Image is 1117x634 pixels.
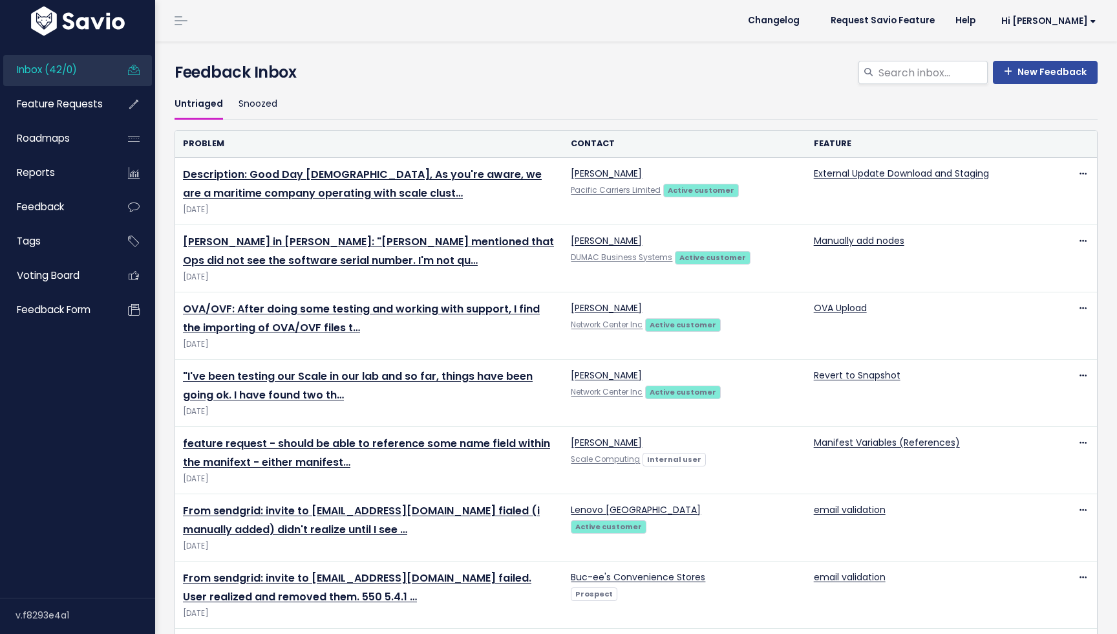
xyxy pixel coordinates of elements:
[663,183,738,196] a: Active customer
[17,200,64,213] span: Feedback
[17,303,90,316] span: Feedback form
[814,436,960,449] a: Manifest Variables (References)
[183,503,540,537] a: From sendgrid: invite to [EMAIL_ADDRESS][DOMAIN_NAME] fialed (i manually added) didn't realize un...
[175,89,223,120] a: Untriaged
[183,607,555,620] span: [DATE]
[571,571,705,584] a: Buc-ee's Convenience Stores
[183,436,550,470] a: feature request - should be able to reference some name field within the manifext - either manifest…
[17,97,103,111] span: Feature Requests
[575,589,613,599] strong: Prospect
[643,452,705,465] a: Internal user
[679,252,746,263] strong: Active customer
[17,268,80,282] span: Voting Board
[175,61,1098,84] h4: Feedback Inbox
[175,131,563,157] th: Problem
[571,320,643,330] a: Network Center Inc
[986,11,1107,31] a: Hi [PERSON_NAME]
[647,454,701,465] strong: Internal user
[877,61,988,84] input: Search inbox...
[17,234,41,248] span: Tags
[3,158,107,188] a: Reports
[814,301,867,314] a: OVA Upload
[571,167,642,180] a: [PERSON_NAME]
[571,587,617,600] a: Prospect
[748,16,800,25] span: Changelog
[3,89,107,119] a: Feature Requests
[650,320,716,330] strong: Active customer
[183,203,555,217] span: [DATE]
[571,185,661,195] a: Pacific Carriers Limited
[668,185,734,195] strong: Active customer
[945,11,986,30] a: Help
[563,131,805,157] th: Contact
[17,131,70,145] span: Roadmaps
[183,472,555,486] span: [DATE]
[571,301,642,314] a: [PERSON_NAME]
[183,405,555,419] span: [DATE]
[183,270,555,284] span: [DATE]
[3,55,107,85] a: Inbox (42/0)
[571,436,642,449] a: [PERSON_NAME]
[183,167,542,201] a: Description: Good Day [DEMOGRAPHIC_DATA], As you're aware, we are a maritime company operating wi...
[650,387,716,397] strong: Active customer
[571,234,642,247] a: [PERSON_NAME]
[183,338,555,351] span: [DATE]
[183,571,531,604] a: From sendgrid: invite to [EMAIL_ADDRESS][DOMAIN_NAME] failed. User realized and removed them. 550...
[814,571,886,584] a: email validation
[183,540,555,553] span: [DATE]
[575,521,642,532] strong: Active customer
[645,318,720,331] a: Active customer
[993,61,1098,84] a: New Feedback
[571,519,646,532] a: Active customer
[571,454,640,465] a: Scale Computing
[183,301,540,335] a: OVA/OVF: After doing some testing and working with support, I find the importing of OVA/OVF files t…
[17,166,55,179] span: Reports
[17,63,77,76] span: Inbox (42/0)
[3,261,107,290] a: Voting Board
[183,369,533,402] a: "I've been testing our Scale in our lab and so far, things have been going ok. I have found two th…
[239,89,277,120] a: Snoozed
[1001,16,1096,26] span: Hi [PERSON_NAME]
[28,6,128,36] img: logo-white.9d6f32f41409.svg
[814,234,904,247] a: Manually add nodes
[820,11,945,30] a: Request Savio Feature
[16,598,155,632] div: v.f8293e4a1
[3,124,107,153] a: Roadmaps
[814,369,900,382] a: Revert to Snapshot
[3,192,107,222] a: Feedback
[3,226,107,256] a: Tags
[175,89,1098,120] ul: Filter feature requests
[814,167,989,180] a: External Update Download and Staging
[571,387,643,397] a: Network Center Inc
[183,234,554,268] a: [PERSON_NAME] in [PERSON_NAME]: "[PERSON_NAME] mentioned that Ops did not see the software serial...
[3,295,107,325] a: Feedback form
[675,250,750,263] a: Active customer
[571,252,672,263] a: DUMAC Business Systems
[645,385,720,398] a: Active customer
[571,369,642,382] a: [PERSON_NAME]
[571,503,701,516] a: Lenovo [GEOGRAPHIC_DATA]
[806,131,1048,157] th: Feature
[814,503,886,516] a: email validation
